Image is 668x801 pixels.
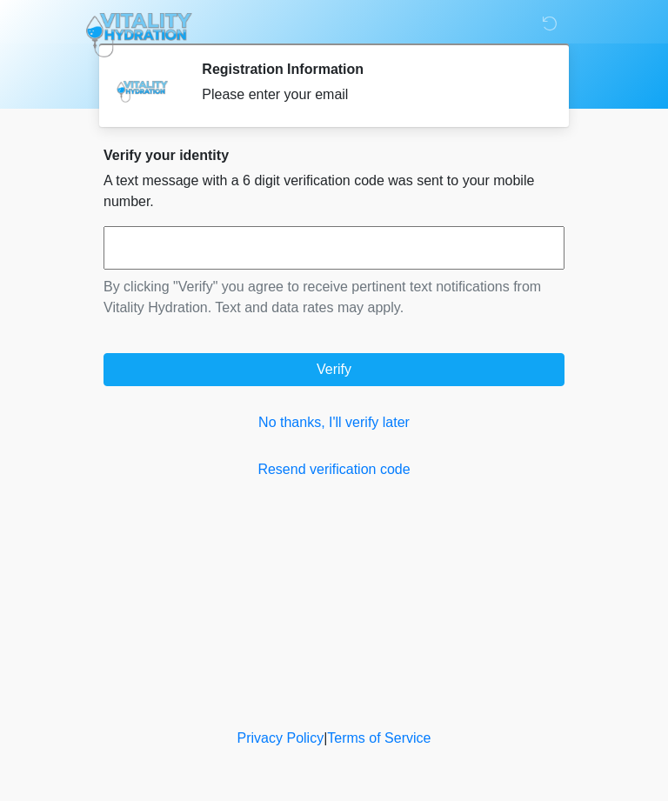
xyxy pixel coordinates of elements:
[237,731,324,745] a: Privacy Policy
[104,147,564,164] h2: Verify your identity
[104,277,564,318] p: By clicking "Verify" you agree to receive pertinent text notifications from Vitality Hydration. T...
[86,13,192,57] img: Vitality Hydration Logo
[104,170,564,212] p: A text message with a 6 digit verification code was sent to your mobile number.
[104,459,564,480] a: Resend verification code
[104,412,564,433] a: No thanks, I'll verify later
[104,353,564,386] button: Verify
[117,61,169,113] img: Agent Avatar
[202,84,538,105] div: Please enter your email
[327,731,431,745] a: Terms of Service
[324,731,327,745] a: |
